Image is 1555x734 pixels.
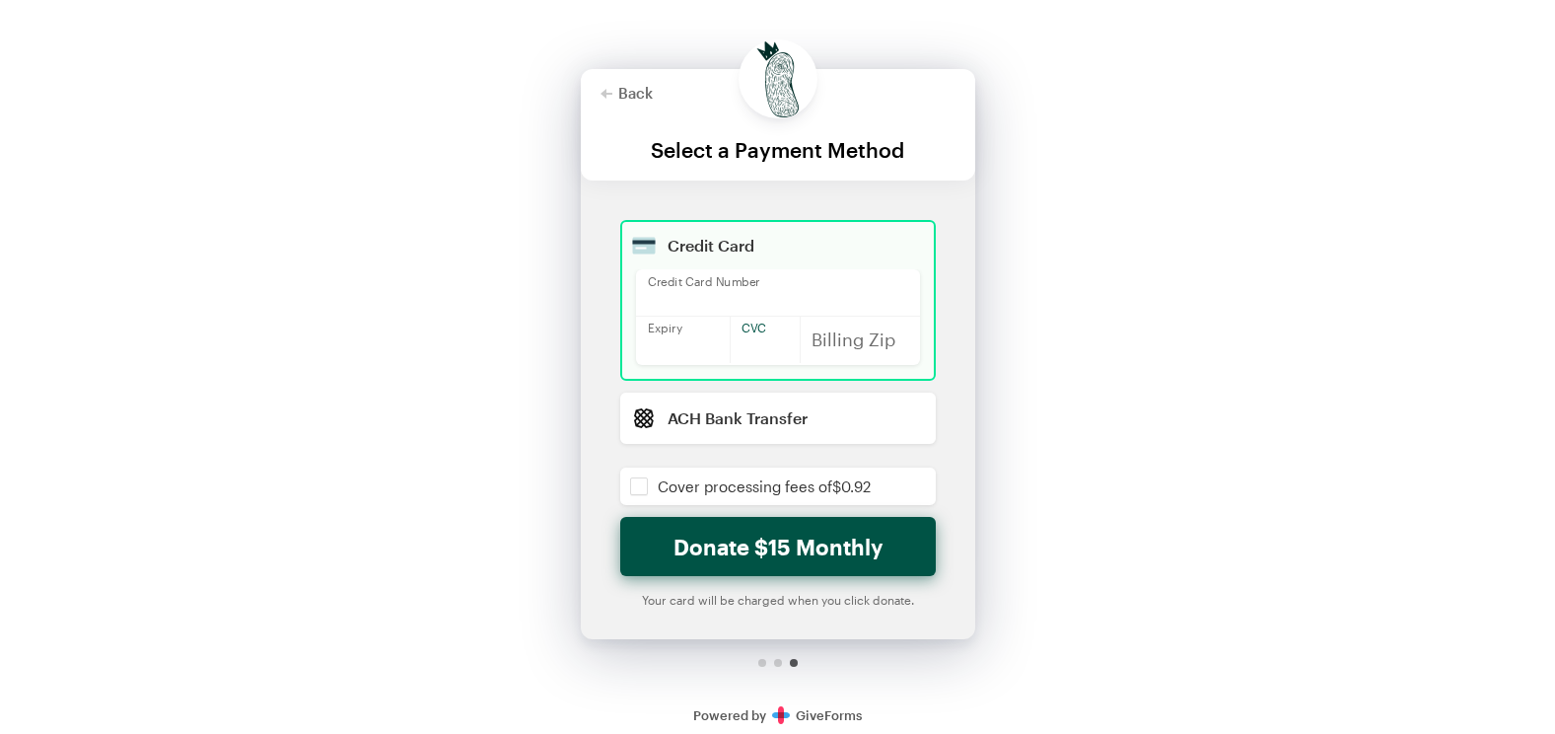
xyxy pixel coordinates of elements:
[601,138,955,161] div: Select a Payment Method
[693,707,862,723] a: Secure DonationsPowered byGiveForms
[601,85,653,101] button: Back
[742,333,789,357] iframe: Secure CVC input frame
[648,333,719,357] iframe: Secure expiration date input frame
[648,287,908,311] iframe: Secure card number input frame
[668,238,920,254] div: Credit Card
[812,333,908,357] iframe: Secure postal code input frame
[620,517,936,576] button: Donate $15 Monthly
[620,592,936,608] div: Your card will be charged when you click donate.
